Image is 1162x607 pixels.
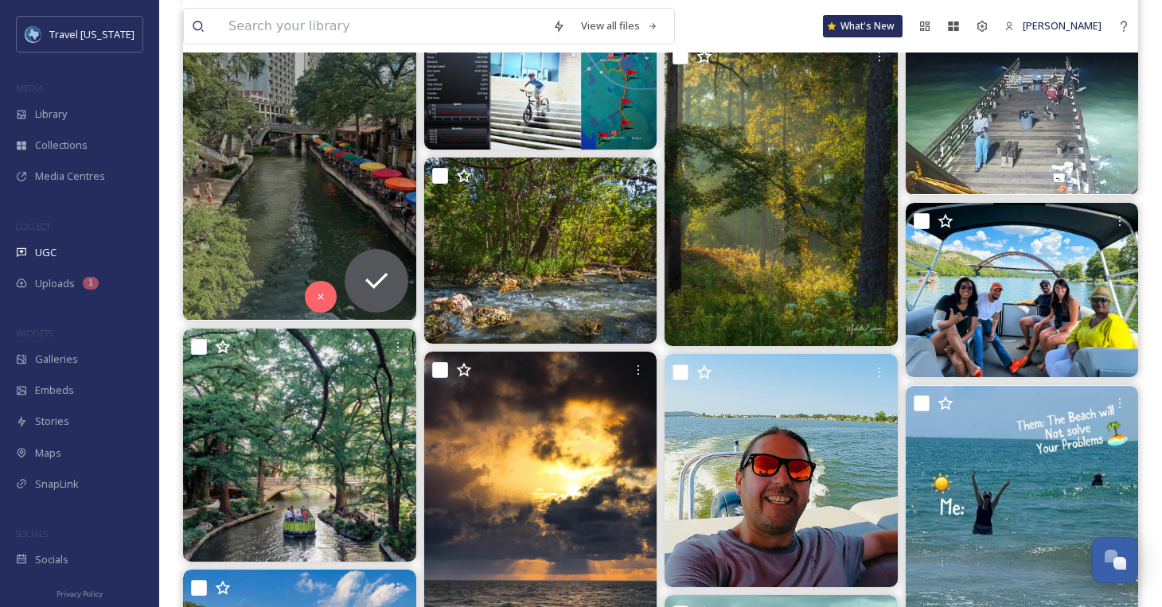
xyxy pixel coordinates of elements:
[665,38,898,345] img: . 🌅 INSPIRE TEXAS NOW 🌅 ———————————————————— Featured artist: mesclovon ———————————————————— Admi...
[573,10,666,41] a: View all files
[183,10,416,320] img: Having a good time at the river walk in. San Antonio tx #riverwalk #walking #outdoors #potrait #s...
[35,245,57,260] span: UGC
[49,27,135,41] span: Travel [US_STATE]
[220,9,544,44] input: Search your library
[16,82,44,94] span: MEDIA
[83,277,99,290] div: 1
[1023,18,1102,33] span: [PERSON_NAME]
[35,352,78,367] span: Galleries
[424,158,657,344] img: 🇺🇲 - 🇧🇷 “If it weren't for the rocks in its bed, the stream would have no song.” [Carl Perkins] L...
[665,354,898,587] img: I could get used to Lake Life… #afirstlight #lakelifestyle #traveltexas #texashillcountry
[35,276,75,291] span: Uploads
[35,414,69,429] span: Stories
[16,327,53,339] span: WIDGETS
[35,107,67,122] span: Library
[57,583,103,602] a: Privacy Policy
[35,169,105,184] span: Media Centres
[35,383,74,398] span: Embeds
[1092,537,1138,583] button: Open Chat
[996,10,1109,41] a: [PERSON_NAME]
[35,138,88,153] span: Collections
[25,26,41,42] img: images%20%281%29.jpeg
[35,552,68,567] span: Socials
[16,527,48,539] span: SOCIALS
[35,477,79,492] span: SnapLink
[57,589,103,599] span: Privacy Policy
[906,203,1139,377] img: ☀️ Beat the Texas heat with our fully shaded Lake Austin boat tours! Perfect for locals and visit...
[183,329,416,562] img: Grün, gemütlich, einfach magisch 🌿 Wusstest du, dass der River Walk aus drei ganz unterschiedlich...
[16,220,50,232] span: COLLECT
[35,446,61,461] span: Maps
[823,15,903,37] a: What's New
